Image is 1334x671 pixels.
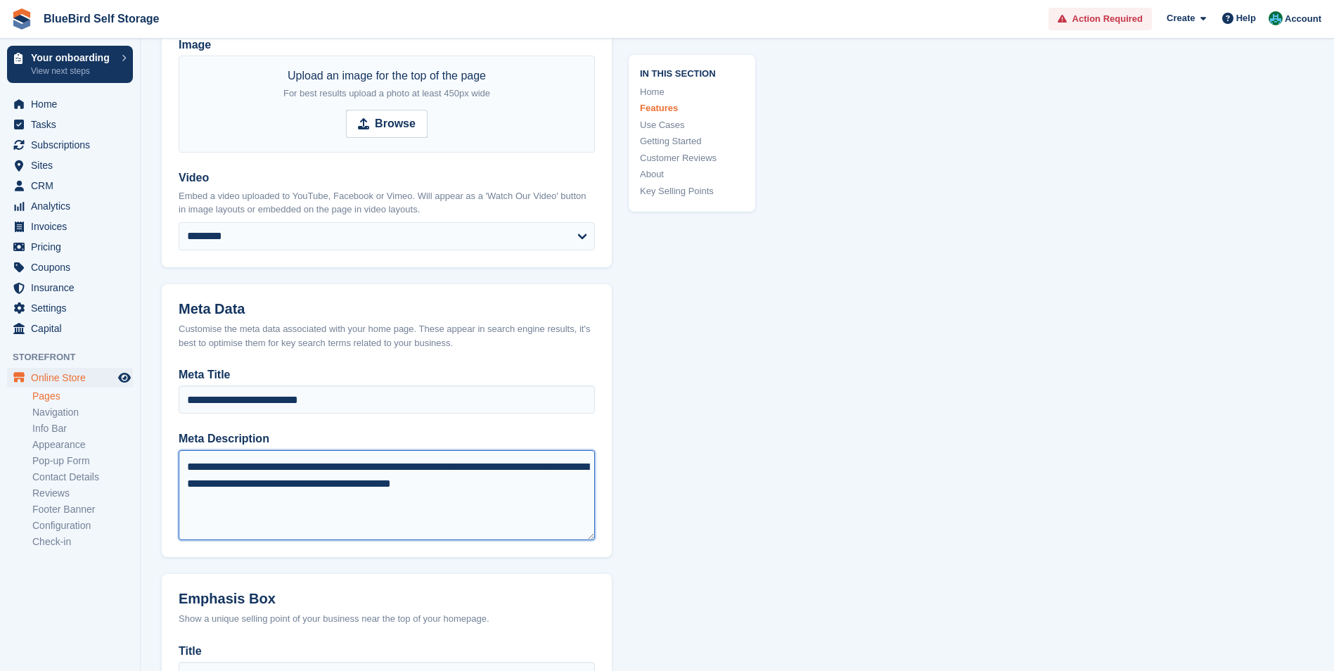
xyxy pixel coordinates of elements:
a: menu [7,237,133,257]
a: Footer Banner [32,503,133,516]
p: Embed a video uploaded to YouTube, Facebook or Vimeo. Will appear as a 'Watch Our Video' button i... [179,189,595,217]
a: Key Selling Points [640,184,744,198]
div: Show a unique selling point of your business near the top of your homepage. [179,612,595,626]
a: Features [640,101,744,115]
a: Your onboarding View next steps [7,46,133,83]
span: Sites [31,155,115,175]
a: Preview store [116,369,133,386]
a: menu [7,176,133,196]
label: Title [179,643,595,660]
span: Subscriptions [31,135,115,155]
a: Pop-up Form [32,454,133,468]
a: menu [7,94,133,114]
a: menu [7,135,133,155]
h2: Emphasis Box [179,591,595,607]
span: Account [1285,12,1321,26]
a: Appearance [32,438,133,452]
span: For best results upload a photo at least 450px wide [283,88,490,98]
a: Action Required [1048,8,1152,31]
a: Reviews [32,487,133,500]
a: menu [7,278,133,298]
span: Coupons [31,257,115,277]
a: Contact Details [32,471,133,484]
span: Action Required [1072,12,1143,26]
label: Image [179,37,595,53]
strong: Browse [375,115,416,132]
span: In this section [640,66,744,79]
span: Tasks [31,115,115,134]
a: Info Bar [32,422,133,435]
span: Home [31,94,115,114]
span: Storefront [13,350,140,364]
a: menu [7,155,133,175]
span: Insurance [31,278,115,298]
a: menu [7,217,133,236]
a: Check-in [32,535,133,549]
a: BlueBird Self Storage [38,7,165,30]
span: Invoices [31,217,115,236]
span: Settings [31,298,115,318]
a: Getting Started [640,134,744,148]
a: menu [7,319,133,338]
a: Home [640,85,744,99]
a: menu [7,196,133,216]
label: Meta Title [179,366,595,383]
div: Customise the meta data associated with your home page. These appear in search engine results, it... [179,322,595,350]
label: Meta Description [179,430,595,447]
span: Pricing [31,237,115,257]
div: Upload an image for the top of the page [283,68,490,101]
label: Video [179,170,595,186]
span: Capital [31,319,115,338]
span: Online Store [31,368,115,388]
span: Help [1236,11,1256,25]
a: Configuration [32,519,133,532]
a: menu [7,257,133,277]
a: Customer Reviews [640,151,744,165]
span: Create [1167,11,1195,25]
span: CRM [31,176,115,196]
a: About [640,167,744,181]
a: Navigation [32,406,133,419]
a: menu [7,115,133,134]
img: Kelly Wright [1269,11,1283,25]
span: Analytics [31,196,115,216]
img: stora-icon-8386f47178a22dfd0bd8f6a31ec36ba5ce8667c1dd55bd0f319d3a0aa187defe.svg [11,8,32,30]
a: menu [7,368,133,388]
a: Pages [32,390,133,403]
p: View next steps [31,65,115,77]
h2: Meta Data [179,301,595,317]
a: menu [7,298,133,318]
input: Browse [346,110,428,138]
p: Your onboarding [31,53,115,63]
a: Use Cases [640,118,744,132]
